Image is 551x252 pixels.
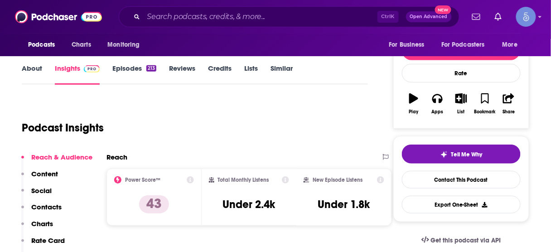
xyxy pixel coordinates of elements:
input: Search podcasts, credits, & more... [144,10,377,24]
span: Logged in as Spiral5-G1 [516,7,536,27]
p: Social [31,186,52,195]
button: Play [402,87,425,120]
img: Podchaser - Follow, Share and Rate Podcasts [15,8,102,25]
img: tell me why sparkle [440,151,448,158]
button: Reach & Audience [21,153,92,170]
img: Podchaser Pro [84,65,100,73]
button: Contacts [21,203,62,219]
h2: Total Monthly Listens [218,177,269,183]
p: 43 [139,195,169,213]
button: open menu [435,36,498,53]
a: About [22,64,42,85]
div: Bookmark [474,109,496,115]
img: User Profile [516,7,536,27]
button: Share [497,87,521,120]
div: Share [503,109,515,115]
a: Show notifications dropdown [469,9,484,24]
button: open menu [496,36,529,53]
h3: Under 2.4k [222,198,275,211]
h2: Power Score™ [125,177,160,183]
a: Show notifications dropdown [491,9,505,24]
span: Open Advanced [410,15,448,19]
a: Lists [244,64,258,85]
button: open menu [382,36,436,53]
span: Tell Me Why [451,151,483,158]
div: Play [409,109,419,115]
button: open menu [101,36,151,53]
button: Show profile menu [516,7,536,27]
div: 213 [146,65,156,72]
p: Contacts [31,203,62,211]
span: Charts [72,39,91,51]
div: Search podcasts, credits, & more... [119,6,459,27]
span: Monitoring [107,39,140,51]
span: For Podcasters [441,39,485,51]
button: Export One-Sheet [402,196,521,213]
a: Credits [208,64,232,85]
a: Reviews [169,64,195,85]
button: List [449,87,473,120]
h2: New Episode Listens [313,177,362,183]
p: Content [31,170,58,178]
div: Apps [432,109,444,115]
a: InsightsPodchaser Pro [55,64,100,85]
button: Open AdvancedNew [406,11,452,22]
h2: Reach [106,153,127,161]
button: Content [21,170,58,186]
h3: Under 1.8k [318,198,370,211]
button: Bookmark [473,87,497,120]
a: Similar [271,64,293,85]
div: List [458,109,465,115]
a: Episodes213 [112,64,156,85]
div: Rate [402,64,521,82]
a: Charts [66,36,97,53]
a: Contact This Podcast [402,171,521,189]
button: open menu [22,36,67,53]
span: Podcasts [28,39,55,51]
span: New [435,5,451,14]
span: Ctrl K [377,11,399,23]
button: Social [21,186,52,203]
p: Rate Card [31,236,65,245]
p: Charts [31,219,53,228]
span: For Business [389,39,425,51]
h1: Podcast Insights [22,121,104,135]
span: More [503,39,518,51]
button: tell me why sparkleTell Me Why [402,145,521,164]
span: Get this podcast via API [431,237,501,244]
a: Get this podcast via API [414,229,508,252]
button: Apps [425,87,449,120]
p: Reach & Audience [31,153,92,161]
button: Charts [21,219,53,236]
